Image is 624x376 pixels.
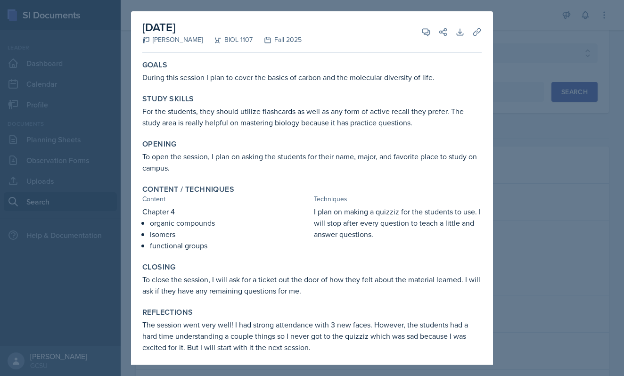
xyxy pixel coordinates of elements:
[150,240,310,251] p: functional groups
[253,35,302,45] div: Fall 2025
[142,94,194,104] label: Study Skills
[142,319,482,353] p: The session went very well! I had strong attendance with 3 new faces. However, the students had a...
[314,206,482,240] p: I plan on making a quizziz for the students to use. I will stop after every question to teach a l...
[142,308,193,317] label: Reflections
[142,139,177,149] label: Opening
[150,217,310,229] p: organic compounds
[203,35,253,45] div: BIOL 1107
[150,229,310,240] p: isomers
[142,151,482,173] p: To open the session, I plan on asking the students for their name, major, and favorite place to s...
[142,274,482,296] p: To close the session, I will ask for a ticket out the door of how they felt about the material le...
[142,60,167,70] label: Goals
[142,185,234,194] label: Content / Techniques
[142,35,203,45] div: [PERSON_NAME]
[314,194,482,204] div: Techniques
[142,19,302,36] h2: [DATE]
[142,262,176,272] label: Closing
[142,106,482,128] p: For the students, they should utilize flashcards as well as any form of active recall they prefer...
[142,206,310,217] p: Chapter 4
[142,72,482,83] p: During this session I plan to cover the basics of carbon and the molecular diversity of life.
[142,194,310,204] div: Content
